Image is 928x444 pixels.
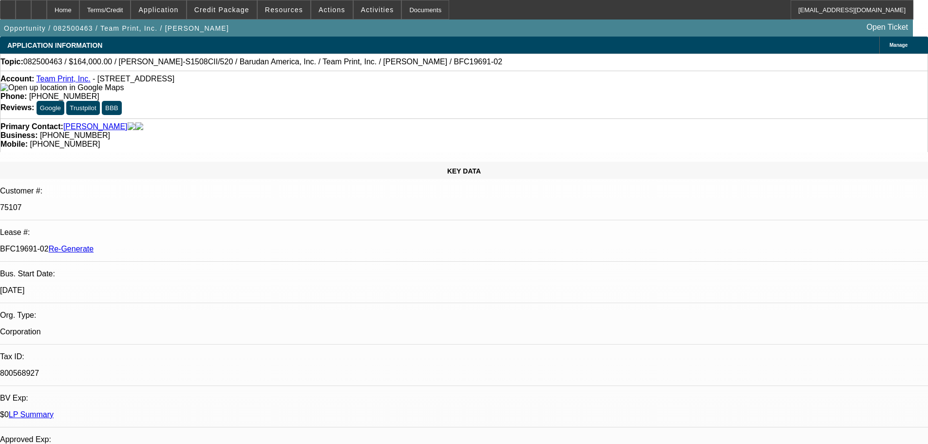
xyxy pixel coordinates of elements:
[102,101,122,115] button: BBB
[258,0,310,19] button: Resources
[0,92,27,100] strong: Phone:
[135,122,143,131] img: linkedin-icon.png
[0,58,23,66] strong: Topic:
[187,0,257,19] button: Credit Package
[4,24,229,32] span: Opportunity / 082500463 / Team Print, Inc. / [PERSON_NAME]
[265,6,303,14] span: Resources
[0,75,34,83] strong: Account:
[40,131,110,139] span: [PHONE_NUMBER]
[890,42,908,48] span: Manage
[66,101,99,115] button: Trustpilot
[0,140,28,148] strong: Mobile:
[0,131,38,139] strong: Business:
[128,122,135,131] img: facebook-icon.png
[9,410,54,419] a: LP Summary
[863,19,912,36] a: Open Ticket
[37,101,64,115] button: Google
[29,92,99,100] span: [PHONE_NUMBER]
[131,0,186,19] button: Application
[49,245,94,253] a: Re-Generate
[7,41,102,49] span: APPLICATION INFORMATION
[63,122,128,131] a: [PERSON_NAME]
[0,83,124,92] a: View Google Maps
[23,58,502,66] span: 082500463 / $164,000.00 / [PERSON_NAME]-S1508CII/520 / Barudan America, Inc. / Team Print, Inc. /...
[138,6,178,14] span: Application
[194,6,249,14] span: Credit Package
[30,140,100,148] span: [PHONE_NUMBER]
[354,0,401,19] button: Activities
[0,122,63,131] strong: Primary Contact:
[447,167,481,175] span: KEY DATA
[319,6,345,14] span: Actions
[361,6,394,14] span: Activities
[311,0,353,19] button: Actions
[93,75,174,83] span: - [STREET_ADDRESS]
[36,75,90,83] a: Team Print, Inc.
[0,103,34,112] strong: Reviews:
[0,83,124,92] img: Open up location in Google Maps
